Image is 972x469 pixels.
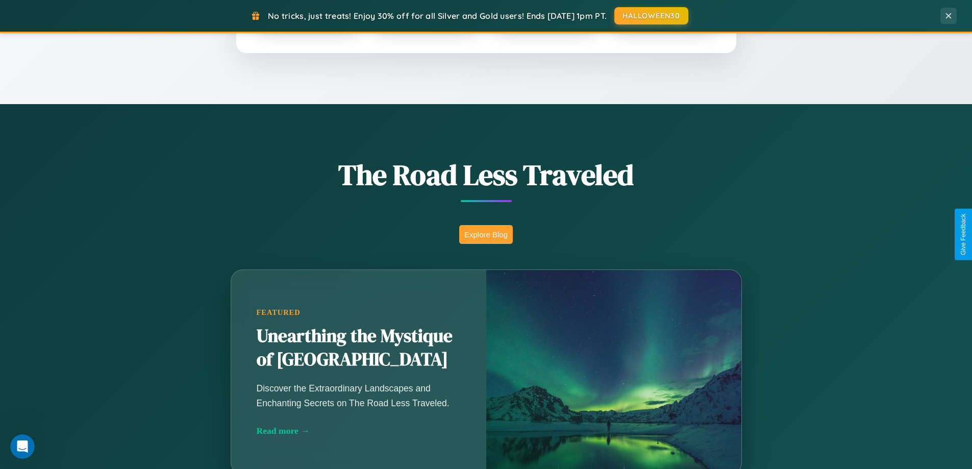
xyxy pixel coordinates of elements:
div: Read more → [257,426,461,436]
div: Featured [257,308,461,317]
button: Explore Blog [459,225,513,244]
p: Discover the Extraordinary Landscapes and Enchanting Secrets on The Road Less Traveled. [257,381,461,410]
span: No tricks, just treats! Enjoy 30% off for all Silver and Gold users! Ends [DATE] 1pm PT. [268,11,607,21]
iframe: Intercom live chat [10,434,35,459]
div: Give Feedback [960,214,967,255]
button: HALLOWEEN30 [614,7,688,24]
h1: The Road Less Traveled [180,155,792,194]
h2: Unearthing the Mystique of [GEOGRAPHIC_DATA] [257,325,461,372]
